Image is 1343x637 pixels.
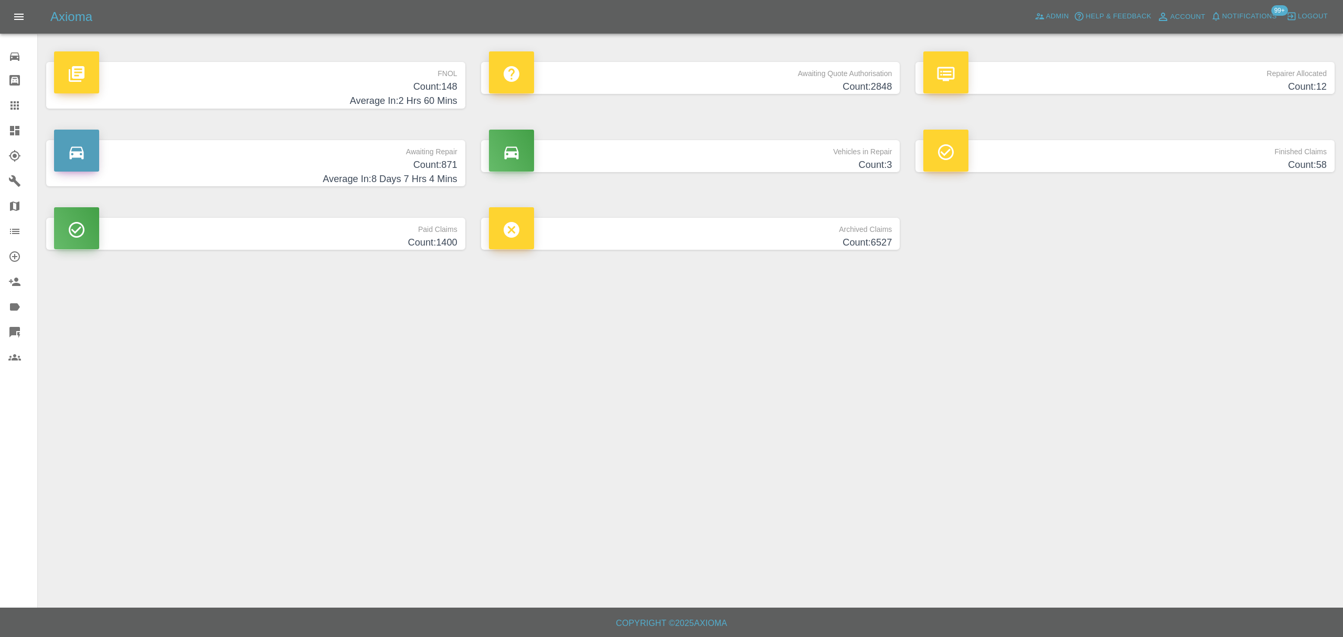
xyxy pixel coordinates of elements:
span: Admin [1046,10,1069,23]
h4: Count: 148 [54,80,457,94]
span: Account [1170,11,1206,23]
p: FNOL [54,62,457,80]
h4: Count: 871 [54,158,457,172]
p: Paid Claims [54,218,457,236]
p: Repairer Allocated [923,62,1327,80]
button: Notifications [1208,8,1280,25]
p: Archived Claims [489,218,892,236]
a: Awaiting RepairCount:871Average In:8 Days 7 Hrs 4 Mins [46,140,465,187]
p: Vehicles in Repair [489,140,892,158]
h4: Count: 3 [489,158,892,172]
h4: Count: 58 [923,158,1327,172]
a: Repairer AllocatedCount:12 [915,62,1335,94]
a: Paid ClaimsCount:1400 [46,218,465,250]
span: Notifications [1222,10,1277,23]
h4: Average In: 2 Hrs 60 Mins [54,94,457,108]
h4: Count: 1400 [54,236,457,250]
h4: Count: 2848 [489,80,892,94]
a: Vehicles in RepairCount:3 [481,140,900,172]
span: Help & Feedback [1085,10,1151,23]
a: Account [1154,8,1208,25]
button: Open drawer [6,4,31,29]
p: Awaiting Quote Authorisation [489,62,892,80]
h4: Count: 12 [923,80,1327,94]
h4: Average In: 8 Days 7 Hrs 4 Mins [54,172,457,186]
button: Logout [1284,8,1330,25]
span: Logout [1298,10,1328,23]
h5: Axioma [50,8,92,25]
h4: Count: 6527 [489,236,892,250]
a: Finished ClaimsCount:58 [915,140,1335,172]
a: Admin [1032,8,1072,25]
p: Finished Claims [923,140,1327,158]
a: Awaiting Quote AuthorisationCount:2848 [481,62,900,94]
p: Awaiting Repair [54,140,457,158]
button: Help & Feedback [1071,8,1154,25]
a: FNOLCount:148Average In:2 Hrs 60 Mins [46,62,465,109]
span: 99+ [1271,5,1288,16]
h6: Copyright © 2025 Axioma [8,616,1335,631]
a: Archived ClaimsCount:6527 [481,218,900,250]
